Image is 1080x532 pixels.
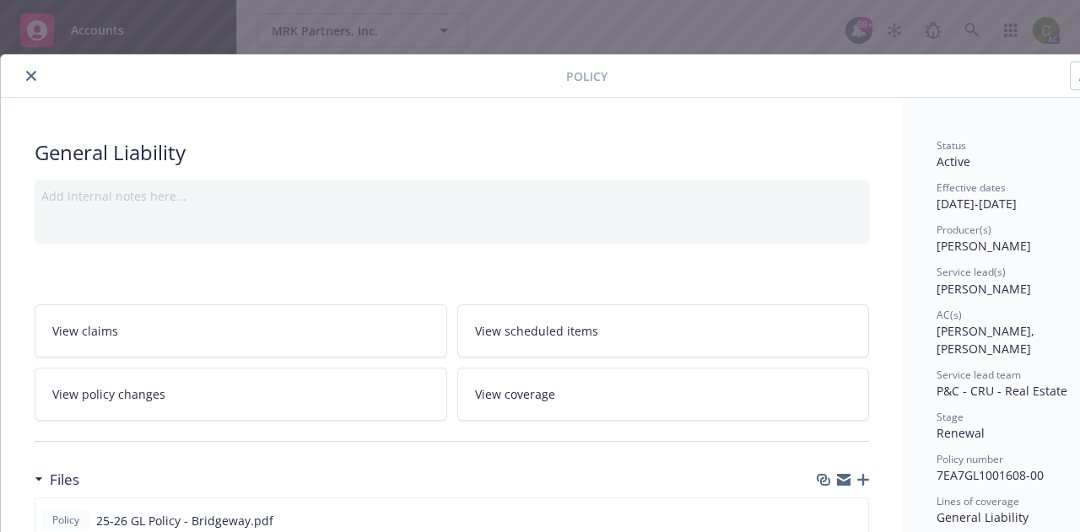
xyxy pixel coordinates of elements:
[35,469,79,491] div: Files
[52,385,165,403] span: View policy changes
[41,187,862,205] div: Add internal notes here...
[937,238,1031,254] span: [PERSON_NAME]
[35,368,447,421] a: View policy changes
[937,281,1031,297] span: [PERSON_NAME]
[937,383,1067,399] span: P&C - CRU - Real Estate
[457,368,870,421] a: View coverage
[457,304,870,357] a: View scheduled items
[21,66,41,86] button: close
[937,180,1006,195] span: Effective dates
[475,322,598,340] span: View scheduled items
[937,494,1019,508] span: Lines of coverage
[49,513,83,528] span: Policy
[96,512,273,529] span: 25-26 GL Policy - Bridgeway.pdf
[937,410,964,424] span: Stage
[50,469,79,491] h3: Files
[937,223,991,237] span: Producer(s)
[846,512,861,529] button: preview file
[819,512,833,529] button: download file
[937,138,966,153] span: Status
[937,425,985,441] span: Renewal
[937,323,1038,357] span: [PERSON_NAME], [PERSON_NAME]
[937,308,962,322] span: AC(s)
[937,265,1006,279] span: Service lead(s)
[937,153,970,169] span: Active
[35,138,869,167] div: General Liability
[475,385,555,403] span: View coverage
[937,452,1003,466] span: Policy number
[52,322,118,340] span: View claims
[937,368,1021,382] span: Service lead team
[566,67,607,85] span: Policy
[35,304,447,357] a: View claims
[937,467,1044,483] span: 7EA7GL1001608-00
